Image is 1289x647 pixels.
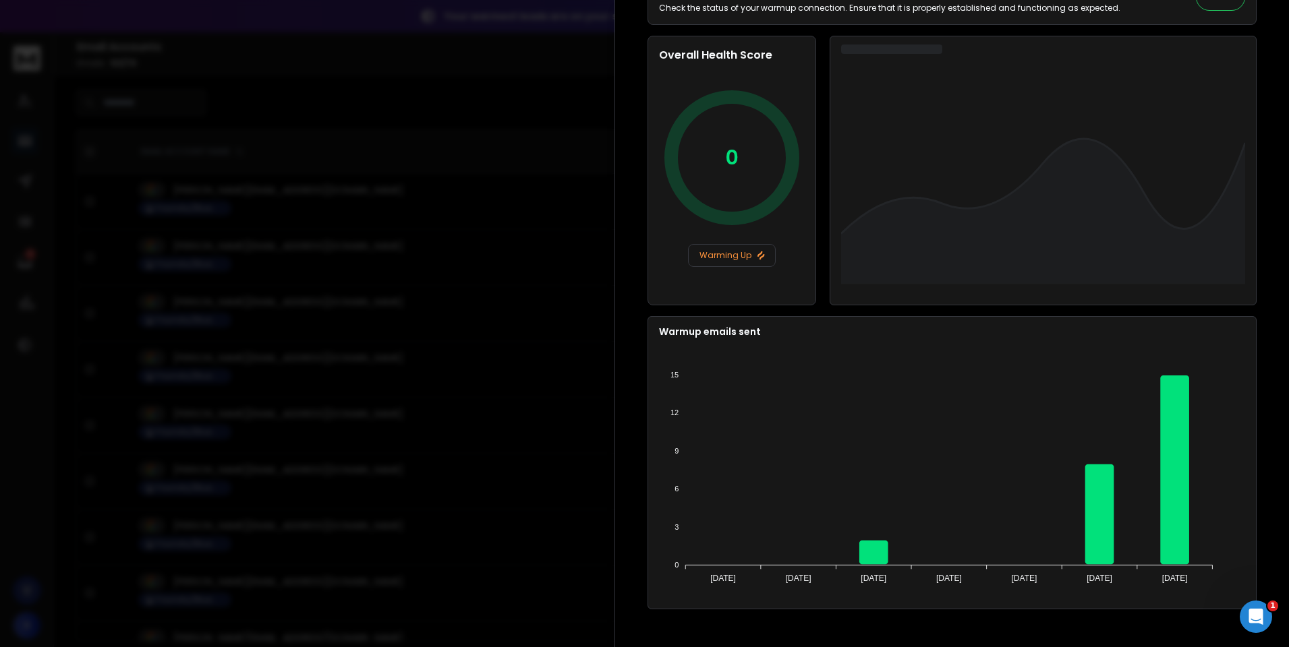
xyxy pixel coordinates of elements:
tspan: 0 [675,561,679,569]
tspan: [DATE] [1012,574,1037,583]
tspan: [DATE] [710,574,736,583]
p: Warmup emails sent [659,325,1245,338]
tspan: 6 [675,485,679,493]
tspan: [DATE] [861,574,886,583]
span: 1 [1267,600,1278,611]
p: Check the status of your warmup connection. Ensure that it is properly established and functionin... [659,3,1120,13]
tspan: 12 [670,408,679,417]
tspan: 9 [675,447,679,455]
tspan: [DATE] [936,574,962,583]
tspan: [DATE] [1162,574,1188,583]
tspan: [DATE] [1087,574,1112,583]
tspan: [DATE] [786,574,811,583]
h2: Overall Health Score [659,47,805,63]
tspan: 15 [670,371,679,379]
iframe: Intercom live chat [1240,600,1272,633]
tspan: 3 [675,523,679,531]
p: 0 [725,146,739,170]
p: Warming Up [694,250,770,261]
